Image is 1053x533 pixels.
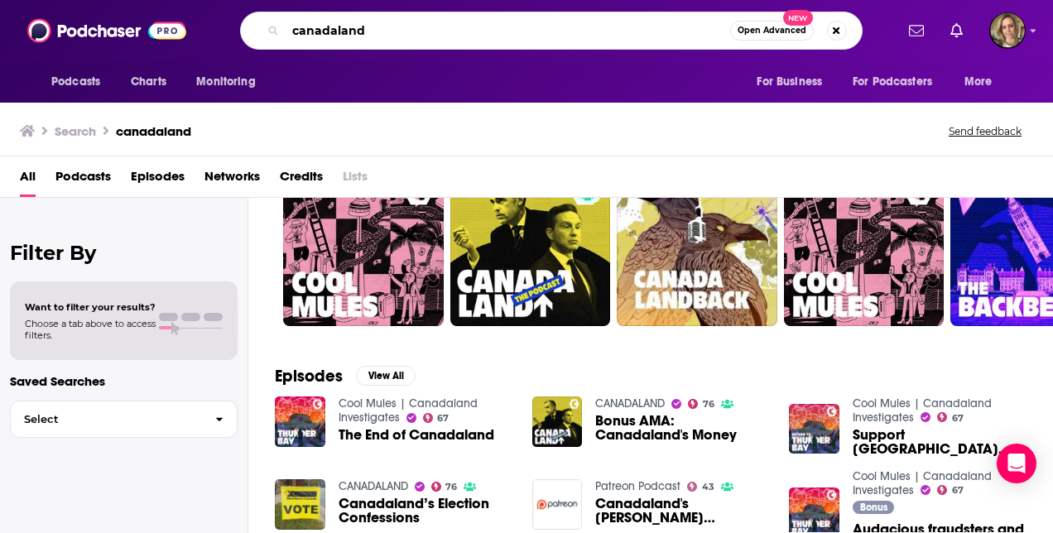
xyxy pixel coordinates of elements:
span: 67 [952,487,964,494]
a: 76 [431,482,458,492]
div: Search podcasts, credits, & more... [240,12,863,50]
button: View All [356,366,416,386]
span: 67 [952,415,964,422]
span: Canadaland's [PERSON_NAME] Extended Interview [595,497,769,525]
button: Open AdvancedNew [730,21,814,41]
a: 76 [688,399,714,409]
a: Canadaland's Jesse Brown Extended Interview [595,497,769,525]
a: All [20,163,36,197]
span: Choose a tab above to access filters. [25,318,156,341]
span: More [964,70,993,94]
a: 39 [784,166,945,326]
a: 67 [283,166,444,326]
a: Podcasts [55,163,111,197]
span: Support [GEOGRAPHIC_DATA], Support Canadaland [853,428,1027,456]
img: Support Thunder Bay, Support Canadaland [789,404,839,454]
span: 43 [702,483,714,491]
h2: Episodes [275,366,343,387]
span: For Business [757,70,822,94]
span: Open Advanced [738,26,806,35]
a: 24 [617,166,777,326]
div: Open Intercom Messenger [997,444,1036,483]
a: Cool Mules | Canadaland Investigates [339,396,478,425]
a: 67 [423,413,450,423]
button: open menu [842,66,956,98]
a: Show notifications dropdown [944,17,969,45]
img: Podchaser - Follow, Share and Rate Podcasts [27,15,186,46]
a: EpisodesView All [275,366,416,387]
a: Networks [204,163,260,197]
img: User Profile [989,12,1026,49]
button: open menu [953,66,1013,98]
a: Bonus AMA: Canadaland's Money [595,414,769,442]
a: Cool Mules | Canadaland Investigates [853,469,992,497]
p: Saved Searches [10,373,238,389]
h3: canadaland [116,123,191,139]
span: For Podcasters [853,70,932,94]
button: open menu [40,66,122,98]
a: CANADALAND [595,396,665,411]
a: Canadaland’s Election Confessions [339,497,512,525]
a: CANADALAND [339,479,408,493]
a: 67 [937,485,964,495]
span: Podcasts [51,70,100,94]
button: open menu [745,66,843,98]
a: 67 [937,412,964,422]
input: Search podcasts, credits, & more... [286,17,730,44]
a: Support Thunder Bay, Support Canadaland [853,428,1027,456]
button: open menu [185,66,276,98]
a: Episodes [131,163,185,197]
span: Monitoring [196,70,255,94]
a: 43 [687,482,714,492]
button: Select [10,401,238,438]
img: The End of Canadaland [275,396,325,447]
a: Show notifications dropdown [902,17,930,45]
img: Canadaland's Jesse Brown Extended Interview [532,479,583,530]
span: Select [11,414,202,425]
a: Charts [120,66,176,98]
a: 76 [450,166,611,326]
img: Bonus AMA: Canadaland's Money [532,396,583,447]
button: Send feedback [944,124,1027,138]
span: New [783,10,813,26]
a: The End of Canadaland [339,428,494,442]
h3: Search [55,123,96,139]
a: Patreon Podcast [595,479,680,493]
button: Show profile menu [989,12,1026,49]
span: 76 [445,483,457,491]
span: Bonus [860,502,887,512]
span: 76 [703,401,714,408]
span: 67 [437,415,449,422]
span: Want to filter your results? [25,301,156,313]
img: Canadaland’s Election Confessions [275,479,325,530]
span: Lists [343,163,368,197]
a: Credits [280,163,323,197]
span: Logged in as Lauren.Russo [989,12,1026,49]
a: Cool Mules | Canadaland Investigates [853,396,992,425]
span: Charts [131,70,166,94]
h2: Filter By [10,241,238,265]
